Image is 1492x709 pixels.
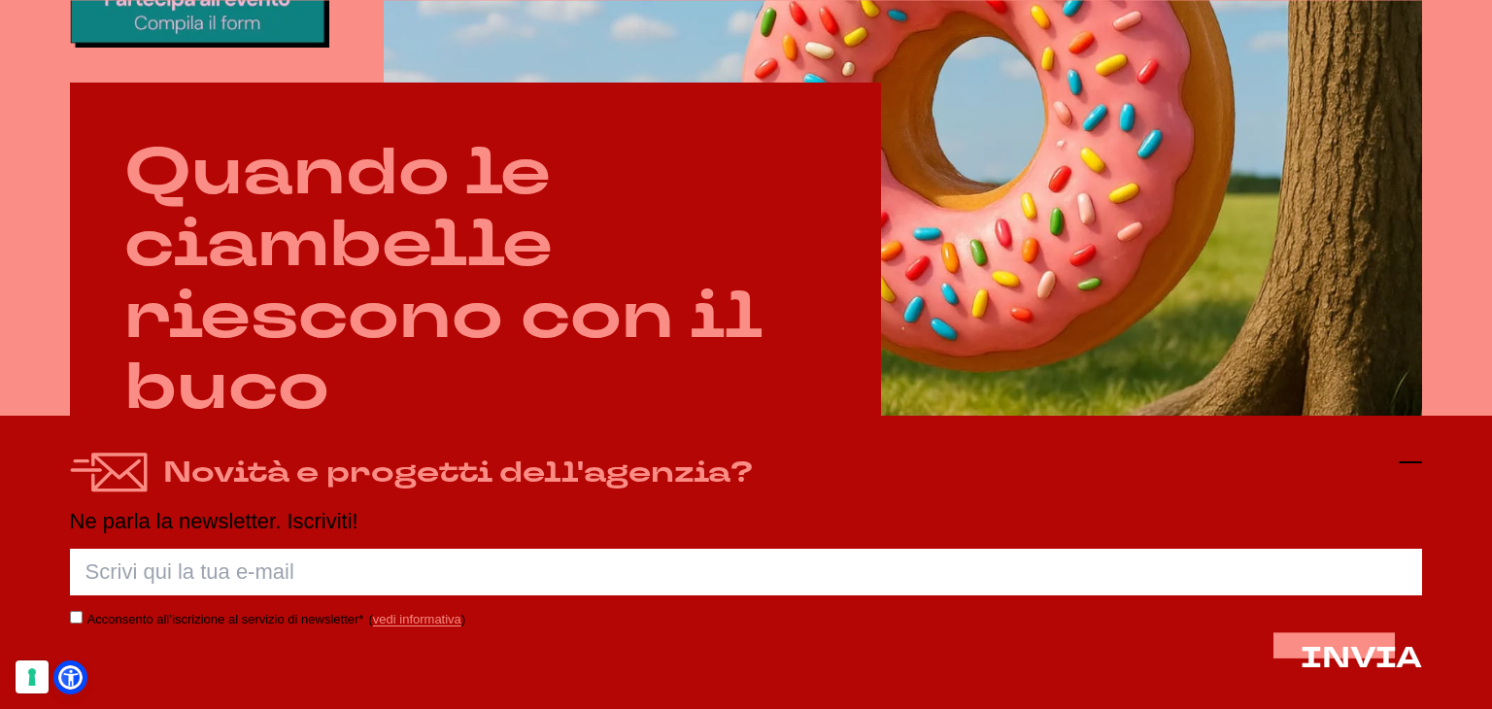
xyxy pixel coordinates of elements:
h2: Quando le ciambelle riescono con il buco [124,137,827,423]
h4: Novità e progetti dell'agenzia? [163,451,753,494]
input: Scrivi qui la tua e-mail [70,549,1423,595]
a: Open Accessibility Menu [58,665,83,690]
button: Le tue preferenze relative al consenso per le tecnologie di tracciamento [16,660,49,693]
span: ( ) [368,612,465,626]
button: INVIA [1301,642,1422,674]
p: Ne parla la newsletter. Iscriviti! [70,510,1423,533]
span: INVIA [1301,638,1422,678]
label: Acconsento all’iscrizione al servizio di newsletter* [87,612,364,626]
a: vedi informativa [373,612,461,626]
